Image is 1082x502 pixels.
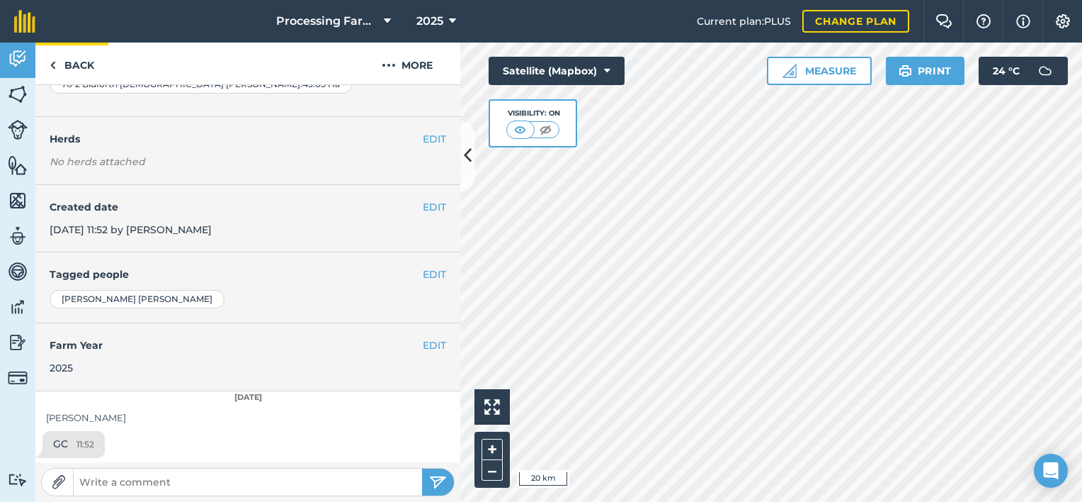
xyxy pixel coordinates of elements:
[802,10,909,33] a: Change plan
[50,57,56,74] img: svg+xml;base64,PHN2ZyB4bWxucz0iaHR0cDovL3d3dy53My5vcmcvMjAwMC9zdmciIHdpZHRoPSI5IiBoZWlnaHQ9IjI0Ii...
[979,57,1068,85] button: 24 °C
[8,473,28,486] img: svg+xml;base64,PD94bWwgdmVyc2lvbj0iMS4wIiBlbmNvZGluZz0idXRmLTgiPz4KPCEtLSBHZW5lcmF0b3I6IEFkb2JlIE...
[50,338,446,353] h4: Farm Year
[975,14,992,28] img: A question mark icon
[1034,454,1068,488] div: Open Intercom Messenger
[416,13,443,30] span: 2025
[8,368,28,388] img: svg+xml;base64,PD94bWwgdmVyc2lvbj0iMS4wIiBlbmNvZGluZz0idXRmLTgiPz4KPCEtLSBHZW5lcmF0b3I6IEFkb2JlIE...
[1016,13,1030,30] img: svg+xml;base64,PHN2ZyB4bWxucz0iaHR0cDovL3d3dy53My5vcmcvMjAwMC9zdmciIHdpZHRoPSIxNyIgaGVpZ2h0PSIxNy...
[276,13,378,30] span: Processing Farms
[8,296,28,318] img: svg+xml;base64,PD94bWwgdmVyc2lvbj0iMS4wIiBlbmNvZGluZz0idXRmLTgiPz4KPCEtLSBHZW5lcmF0b3I6IEFkb2JlIE...
[8,84,28,105] img: svg+xml;base64,PHN2ZyB4bWxucz0iaHR0cDovL3d3dy53My5vcmcvMjAwMC9zdmciIHdpZHRoPSI1NiIgaGVpZ2h0PSI2MC...
[697,13,791,29] span: Current plan : PLUS
[35,43,108,84] a: Back
[14,10,35,33] img: fieldmargin Logo
[35,391,460,404] div: [DATE]
[429,474,447,491] img: svg+xml;base64,PHN2ZyB4bWxucz0iaHR0cDovL3d3dy53My5vcmcvMjAwMC9zdmciIHdpZHRoPSIyNSIgaGVpZ2h0PSIyNC...
[423,131,446,147] button: EDIT
[382,57,396,74] img: svg+xml;base64,PHN2ZyB4bWxucz0iaHR0cDovL3d3dy53My5vcmcvMjAwMC9zdmciIHdpZHRoPSIyMCIgaGVpZ2h0PSIyNC...
[537,123,554,137] img: svg+xml;base64,PHN2ZyB4bWxucz0iaHR0cDovL3d3dy53My5vcmcvMjAwMC9zdmciIHdpZHRoPSI1MCIgaGVpZ2h0PSI0MC...
[1054,14,1071,28] img: A cog icon
[993,57,1020,85] span: 24 ° C
[511,123,529,137] img: svg+xml;base64,PHN2ZyB4bWxucz0iaHR0cDovL3d3dy53My5vcmcvMjAwMC9zdmciIHdpZHRoPSI1MCIgaGVpZ2h0PSI0MC...
[8,190,28,211] img: svg+xml;base64,PHN2ZyB4bWxucz0iaHR0cDovL3d3dy53My5vcmcvMjAwMC9zdmciIHdpZHRoPSI1NiIgaGVpZ2h0PSI2MC...
[8,225,28,247] img: svg+xml;base64,PD94bWwgdmVyc2lvbj0iMS4wIiBlbmNvZGluZz0idXRmLTgiPz4KPCEtLSBHZW5lcmF0b3I6IEFkb2JlIE...
[8,120,28,140] img: svg+xml;base64,PD94bWwgdmVyc2lvbj0iMS4wIiBlbmNvZGluZz0idXRmLTgiPz4KPCEtLSBHZW5lcmF0b3I6IEFkb2JlIE...
[484,399,500,415] img: Four arrows, one pointing top left, one top right, one bottom right and the last bottom left
[46,411,450,425] div: [PERSON_NAME]
[782,64,797,78] img: Ruler icon
[899,62,912,79] img: svg+xml;base64,PHN2ZyB4bWxucz0iaHR0cDovL3d3dy53My5vcmcvMjAwMC9zdmciIHdpZHRoPSIxOSIgaGVpZ2h0PSIyNC...
[35,185,460,253] div: [DATE] 11:52 by [PERSON_NAME]
[886,57,965,85] button: Print
[423,338,446,353] button: EDIT
[42,431,105,458] div: GC
[1031,57,1059,85] img: svg+xml;base64,PD94bWwgdmVyc2lvbj0iMS4wIiBlbmNvZGluZz0idXRmLTgiPz4KPCEtLSBHZW5lcmF0b3I6IEFkb2JlIE...
[74,472,422,492] input: Write a comment
[354,43,460,84] button: More
[8,48,28,69] img: svg+xml;base64,PD94bWwgdmVyc2lvbj0iMS4wIiBlbmNvZGluZz0idXRmLTgiPz4KPCEtLSBHZW5lcmF0b3I6IEFkb2JlIE...
[76,437,94,452] span: 11:52
[52,475,66,489] img: Paperclip icon
[935,14,952,28] img: Two speech bubbles overlapping with the left bubble in the forefront
[8,261,28,282] img: svg+xml;base64,PD94bWwgdmVyc2lvbj0iMS4wIiBlbmNvZGluZz0idXRmLTgiPz4KPCEtLSBHZW5lcmF0b3I6IEFkb2JlIE...
[8,155,28,176] img: svg+xml;base64,PHN2ZyB4bWxucz0iaHR0cDovL3d3dy53My5vcmcvMjAwMC9zdmciIHdpZHRoPSI1NiIgaGVpZ2h0PSI2MC...
[423,267,446,282] button: EDIT
[50,154,460,169] em: No herds attached
[506,108,560,119] div: Visibility: On
[50,199,446,215] h4: Created date
[489,57,625,85] button: Satellite (Mapbox)
[8,332,28,353] img: svg+xml;base64,PD94bWwgdmVyc2lvbj0iMS4wIiBlbmNvZGluZz0idXRmLTgiPz4KPCEtLSBHZW5lcmF0b3I6IEFkb2JlIE...
[423,199,446,215] button: EDIT
[767,57,872,85] button: Measure
[50,131,460,147] h4: Herds
[50,360,446,376] div: 2025
[482,460,503,481] button: –
[50,267,446,282] h4: Tagged people
[50,290,224,308] div: [PERSON_NAME] [PERSON_NAME]
[482,439,503,460] button: +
